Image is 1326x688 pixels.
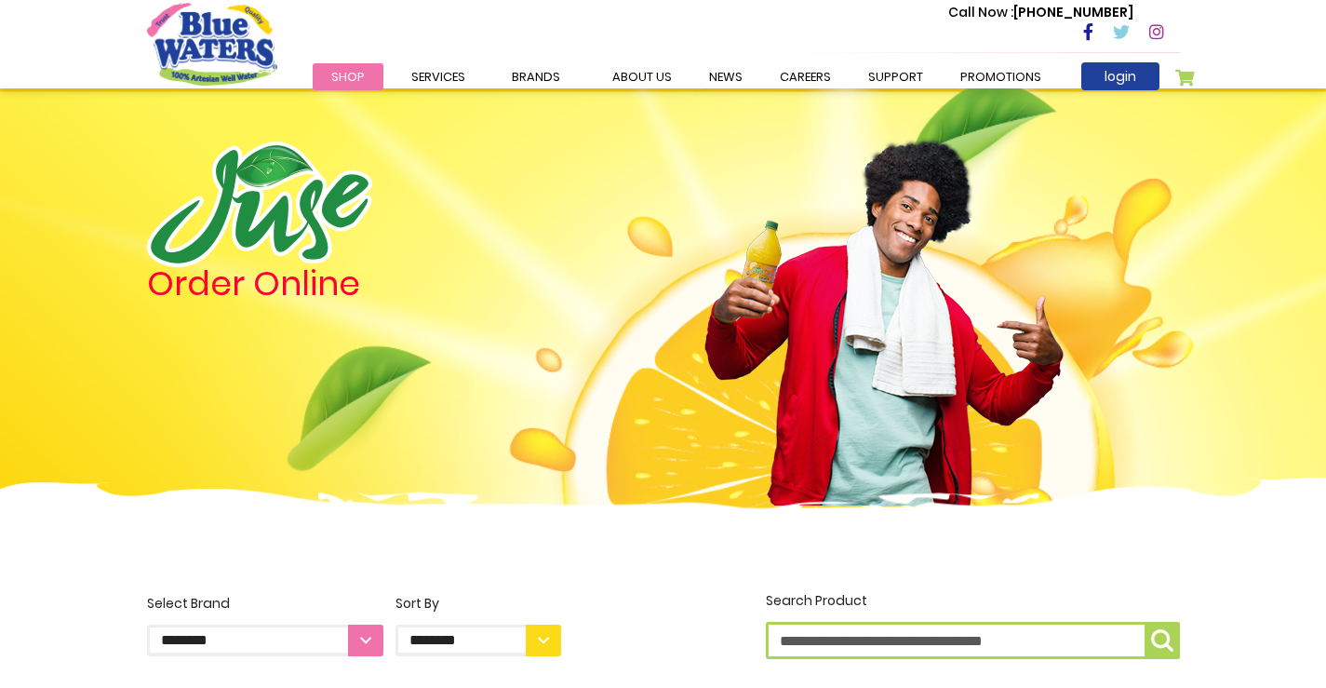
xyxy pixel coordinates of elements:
span: Services [411,68,465,86]
div: Sort By [395,594,561,614]
a: Promotions [942,63,1060,90]
label: Select Brand [147,594,383,656]
span: Call Now : [948,3,1013,21]
img: search-icon.png [1151,629,1173,652]
select: Select Brand [147,625,383,656]
button: Search Product [1145,622,1180,659]
a: login [1081,62,1159,90]
img: man.png [703,107,1065,506]
h4: Order Online [147,267,561,301]
input: Search Product [766,622,1180,659]
span: Brands [512,68,560,86]
span: Shop [331,68,365,86]
a: store logo [147,3,277,85]
select: Sort By [395,625,561,656]
img: logo [147,142,372,267]
a: News [690,63,761,90]
a: about us [594,63,690,90]
a: careers [761,63,850,90]
label: Search Product [766,591,1180,659]
a: support [850,63,942,90]
p: [PHONE_NUMBER] [948,3,1133,22]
